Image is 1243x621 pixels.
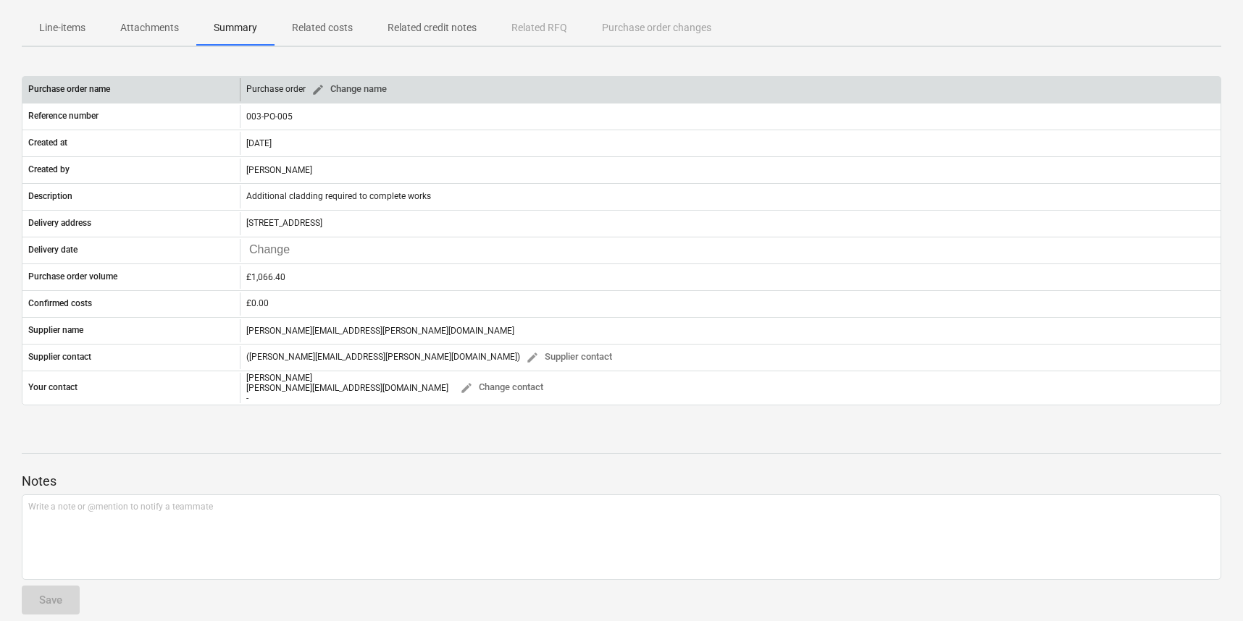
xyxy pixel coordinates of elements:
[246,373,448,383] div: [PERSON_NAME]
[246,272,1215,282] div: £1,066.40
[28,351,91,363] p: Supplier contact
[28,244,78,256] p: Delivery date
[28,271,117,283] p: Purchase order volume
[246,78,393,101] div: Purchase order
[22,473,1221,490] p: Notes
[28,217,91,229] p: Delivery address
[246,297,269,310] div: £0.00
[39,20,85,35] p: Line-items
[120,20,179,35] p: Attachments
[28,381,78,394] p: Your contact
[28,324,83,337] p: Supplier name
[28,137,67,149] p: Created at
[246,393,448,403] div: -
[28,110,99,122] p: Reference number
[526,349,612,366] span: Supplier contact
[454,373,549,403] button: Change contact
[28,190,72,203] p: Description
[246,346,618,368] div: ([PERSON_NAME][EMAIL_ADDRESS][PERSON_NAME][DOMAIN_NAME])
[240,105,1221,128] div: 003-PO-005
[246,217,322,229] p: [STREET_ADDRESS]
[388,20,477,35] p: Related credit notes
[240,132,1221,155] div: [DATE]
[311,81,387,98] span: Change name
[246,240,314,261] input: Change
[520,346,618,368] button: Supplier contact
[306,78,393,101] button: Change name
[214,20,257,35] p: Summary
[240,319,1221,342] div: [PERSON_NAME][EMAIL_ADDRESS][PERSON_NAME][DOMAIN_NAME]
[240,159,1221,182] div: [PERSON_NAME]
[28,83,110,96] p: Purchase order name
[526,351,539,364] span: edit
[28,164,70,176] p: Created by
[246,383,448,393] span: [PERSON_NAME][EMAIL_ADDRESS][DOMAIN_NAME]
[311,83,325,96] span: edit
[292,20,353,35] p: Related costs
[246,190,431,203] p: Additional cladding required to complete works
[28,297,92,310] p: Confirmed costs
[460,379,543,396] span: Change contact
[460,381,473,394] span: edit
